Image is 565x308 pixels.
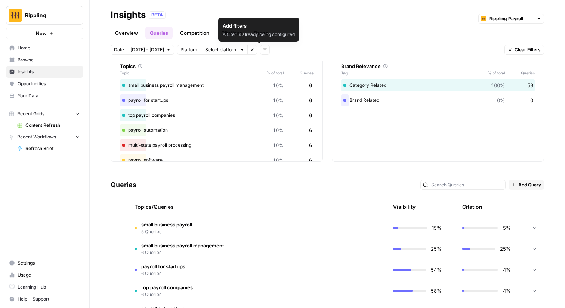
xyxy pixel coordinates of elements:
span: Queries [505,70,535,76]
button: Recent Workflows [6,131,83,143]
div: small business payroll management [120,79,314,91]
a: Settings [6,257,83,269]
span: Rippling [25,12,70,19]
span: Insights [18,68,80,75]
button: Clear Filters [504,45,544,55]
button: Select platform [202,45,247,55]
span: small business payroll [141,221,192,228]
span: 6 [309,97,312,104]
span: Clear Filters [515,46,541,53]
span: Recent Workflows [17,134,56,140]
span: % of total [261,70,284,76]
span: Select platform [205,46,238,53]
div: Brand Related [341,94,535,106]
span: 10% [273,97,284,104]
div: payroll automation [120,124,314,136]
div: Insights [111,9,146,21]
span: Your Data [18,92,80,99]
span: 6 [309,141,312,149]
div: Brand Relevance [341,62,535,70]
a: Pages [250,27,273,39]
a: Queries [145,27,173,39]
span: Tag [341,70,482,76]
input: Rippling Payroll [489,15,533,22]
a: Opportunities [6,78,83,90]
span: Queries [284,70,314,76]
span: Learning Hub [18,284,80,290]
span: 5% [502,224,511,232]
span: 10% [273,141,284,149]
button: Recent Grids [6,108,83,119]
span: Home [18,45,80,51]
span: 10% [273,112,284,119]
span: 0% [497,97,505,104]
button: Add Query [509,180,544,190]
a: Learning Hub [6,281,83,293]
div: payroll software [120,154,314,166]
div: BETA [149,11,166,19]
span: 25% [500,245,511,253]
span: 6 Queries [141,291,193,298]
span: 25% [431,245,442,253]
span: 6 [309,126,312,134]
span: Help + Support [18,296,80,302]
span: 6 Queries [141,249,224,256]
span: 100% [491,82,505,89]
span: Content Refresh [25,122,80,129]
a: Citations [217,27,247,39]
span: 10% [273,156,284,164]
span: Refresh Brief [25,145,80,152]
span: 0 [530,97,533,104]
span: 6 Queries [141,270,185,277]
div: Citation [462,196,482,217]
span: 4% [502,266,511,274]
span: Platform [180,46,199,53]
button: [DATE] - [DATE] [127,45,174,55]
span: Opportunities [18,80,80,87]
span: 58% [431,287,442,295]
span: top payroll companies [141,284,193,291]
span: Settings [18,260,80,266]
span: 4% [502,287,511,295]
a: Browse [6,54,83,66]
a: Your Data [6,90,83,102]
span: Topic [120,70,261,76]
span: 5 Queries [141,228,192,235]
a: Refresh Brief [14,143,83,155]
span: 54% [431,266,442,274]
span: 6 [309,156,312,164]
h3: Queries [111,180,136,190]
img: Rippling Logo [9,9,22,22]
button: New [6,28,83,39]
a: Home [6,42,83,54]
span: [DATE] - [DATE] [130,46,164,53]
span: Add Query [518,182,541,188]
div: payroll for startups [120,94,314,106]
span: 10% [273,126,284,134]
a: Insights [6,66,83,78]
button: Workspace: Rippling [6,6,83,25]
div: multi-state payroll processing [120,139,314,151]
div: Category Related [341,79,535,91]
span: Browse [18,57,80,63]
span: payroll for startups [141,263,185,270]
div: top payroll companies [120,109,314,121]
span: 59 [527,82,533,89]
span: small business payroll management [141,242,224,249]
input: Search Queries [431,181,503,189]
a: Content Refresh [14,119,83,131]
span: New [36,30,47,37]
span: % of total [482,70,505,76]
span: Usage [18,272,80,278]
a: Competition [176,27,214,39]
div: Topics/Queries [135,196,310,217]
button: Help + Support [6,293,83,305]
span: 15% [432,224,442,232]
div: Visibility [393,203,416,211]
a: Overview [111,27,142,39]
span: 10% [273,82,284,89]
span: Date [114,46,124,53]
div: Topics [120,62,314,70]
span: Recent Grids [17,110,44,117]
a: Usage [6,269,83,281]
